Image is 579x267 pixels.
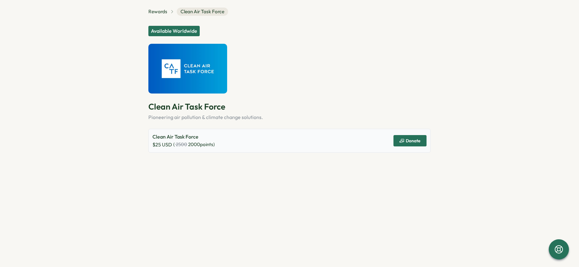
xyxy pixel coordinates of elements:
[148,8,167,15] a: Rewards
[152,141,172,149] span: $ 25 USD
[148,101,431,112] p: Clean Air Task Force
[406,139,421,143] span: Donate
[148,44,227,94] img: Clean Air Task Force
[152,133,215,141] p: Clean Air Task Force
[148,113,431,121] div: Pioneering air pollution & climate change solutions.
[175,141,187,147] span: 2500
[177,8,228,16] span: Clean Air Task Force
[393,135,427,146] button: Donate
[148,26,200,36] div: Available Worldwide
[173,141,215,148] span: ( )
[188,141,213,147] span: 2000 points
